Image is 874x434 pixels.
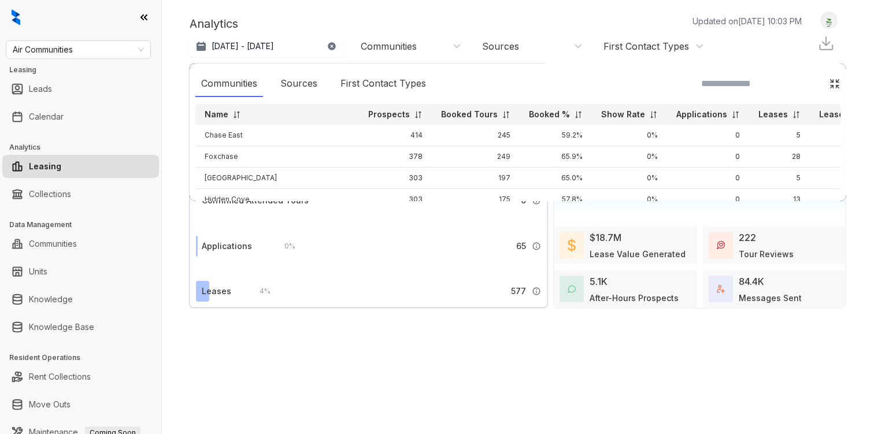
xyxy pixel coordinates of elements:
a: Rent Collections [29,365,91,388]
li: Knowledge [2,288,159,311]
h3: Resident Operations [9,353,161,363]
img: sorting [502,110,510,119]
img: sorting [731,110,740,119]
div: 84.4K [739,275,764,288]
img: TotalFum [717,285,725,293]
p: Booked Tours [441,109,498,120]
p: Prospects [368,109,410,120]
a: Units [29,260,47,283]
td: 4.0% [810,189,874,210]
td: 303 [359,189,432,210]
td: 0% [592,146,667,168]
p: Analytics [190,15,238,32]
div: Leases [202,285,231,298]
li: Leads [2,77,159,101]
div: Tour Reviews [739,248,794,260]
h3: Data Management [9,220,161,230]
td: 0 [667,168,749,189]
li: Communities [2,232,159,255]
li: Move Outs [2,393,159,416]
td: 7.0% [810,146,874,168]
img: Download [817,35,835,52]
td: 414 [359,125,432,146]
p: Booked % [529,109,570,120]
img: sorting [232,110,241,119]
td: [GEOGRAPHIC_DATA] [195,168,359,189]
p: Updated on [DATE] 10:03 PM [692,15,802,27]
li: Knowledge Base [2,316,159,339]
td: 65.0% [520,168,592,189]
span: Air Communities [13,41,144,58]
li: Units [2,260,159,283]
img: logo [12,9,20,25]
td: 65.9% [520,146,592,168]
td: 57.8% [520,189,592,210]
a: Collections [29,183,71,206]
div: Applications [202,240,252,253]
p: Lease% [819,109,852,120]
a: Move Outs [29,393,71,416]
td: 2.0% [810,168,874,189]
h3: Analytics [9,142,161,153]
div: First Contact Types [603,40,689,53]
a: Communities [29,232,77,255]
td: 0% [592,168,667,189]
a: Leads [29,77,52,101]
button: [DATE] - [DATE] [190,36,346,57]
div: Communities [195,71,263,97]
div: Communities [361,40,417,53]
img: sorting [792,110,801,119]
a: Leasing [29,155,61,178]
img: sorting [649,110,658,119]
td: Hidden Cove [195,189,359,210]
td: 5 [749,125,810,146]
p: Applications [676,109,727,120]
img: Info [532,242,541,251]
div: Lease Value Generated [590,248,686,260]
div: Sources [482,40,519,53]
td: 0% [592,125,667,146]
td: 378 [359,146,432,168]
div: After-Hours Prospects [590,292,679,304]
li: Leasing [2,155,159,178]
li: Calendar [2,105,159,128]
li: Collections [2,183,159,206]
a: Calendar [29,105,64,128]
span: 65 [516,240,526,253]
img: sorting [574,110,583,119]
a: Knowledge [29,288,73,311]
li: Rent Collections [2,365,159,388]
div: 0 % [273,240,295,253]
td: 197 [432,168,520,189]
img: AfterHoursConversations [568,285,576,294]
div: 5.1K [590,275,608,288]
div: 222 [739,231,756,244]
p: Show Rate [601,109,645,120]
img: TourReviews [717,241,725,249]
td: 59.2% [520,125,592,146]
div: Sources [275,71,323,97]
img: UserAvatar [821,14,837,27]
span: 577 [511,285,526,298]
td: Chase East [195,125,359,146]
td: 0 [667,189,749,210]
img: Click Icon [829,78,840,90]
td: 28 [749,146,810,168]
img: LeaseValue [568,238,576,252]
p: Name [205,109,228,120]
a: Knowledge Base [29,316,94,339]
img: sorting [414,110,423,119]
div: $18.7M [590,231,621,244]
h3: Leasing [9,65,161,75]
td: 5 [749,168,810,189]
p: [DATE] - [DATE] [212,40,274,52]
td: 0 [667,125,749,146]
div: 4 % [248,285,271,298]
td: 249 [432,146,520,168]
td: 175 [432,189,520,210]
p: Leases [758,109,788,120]
img: Info [532,287,541,296]
td: 1.0% [810,125,874,146]
td: 0 [667,146,749,168]
td: Foxchase [195,146,359,168]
